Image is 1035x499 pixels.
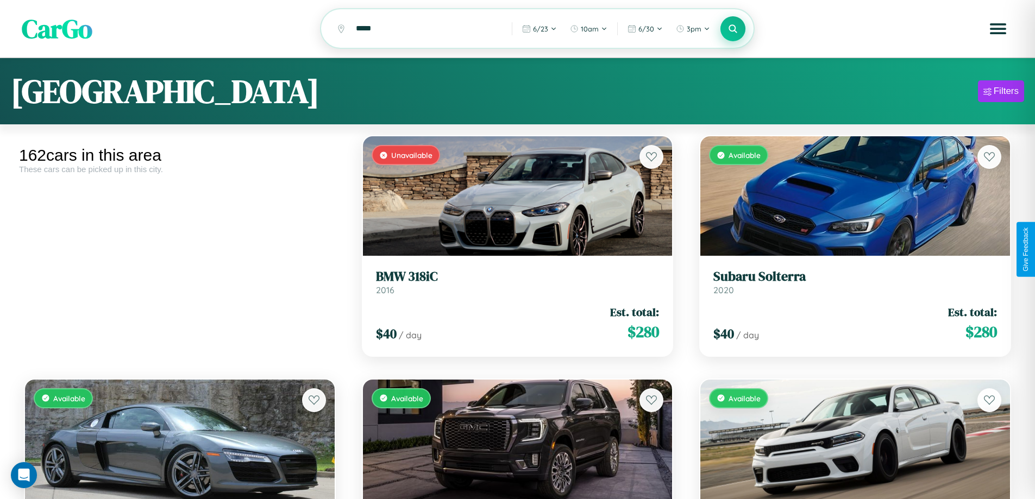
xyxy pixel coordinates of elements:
span: $ 40 [376,325,397,343]
h3: BMW 318iC [376,269,660,285]
a: Subaru Solterra2020 [713,269,997,295]
button: 6/30 [622,20,668,37]
span: CarGo [22,11,92,47]
button: Filters [978,80,1024,102]
span: Available [729,394,761,403]
span: Unavailable [391,150,432,160]
span: $ 40 [713,325,734,343]
button: 6/23 [517,20,562,37]
span: 6 / 23 [533,24,548,33]
h1: [GEOGRAPHIC_DATA] [11,69,319,113]
div: 162 cars in this area [19,146,341,165]
span: / day [736,330,759,340]
span: Est. total: [610,304,659,320]
span: 6 / 30 [638,24,654,33]
button: 3pm [670,20,716,37]
span: 3pm [687,24,701,33]
div: Open Intercom Messenger [11,462,37,488]
span: 10am [581,24,599,33]
h3: Subaru Solterra [713,269,997,285]
a: BMW 318iC2016 [376,269,660,295]
button: Open menu [983,14,1013,44]
span: Available [391,394,423,403]
div: Filters [994,86,1019,97]
div: Give Feedback [1022,228,1030,271]
span: 2016 [376,285,394,295]
span: Est. total: [948,304,997,320]
span: Available [729,150,761,160]
span: / day [399,330,422,340]
span: 2020 [713,285,734,295]
button: 10am [564,20,613,37]
div: These cars can be picked up in this city. [19,165,341,174]
span: $ 280 [965,321,997,343]
span: Available [53,394,85,403]
span: $ 280 [628,321,659,343]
